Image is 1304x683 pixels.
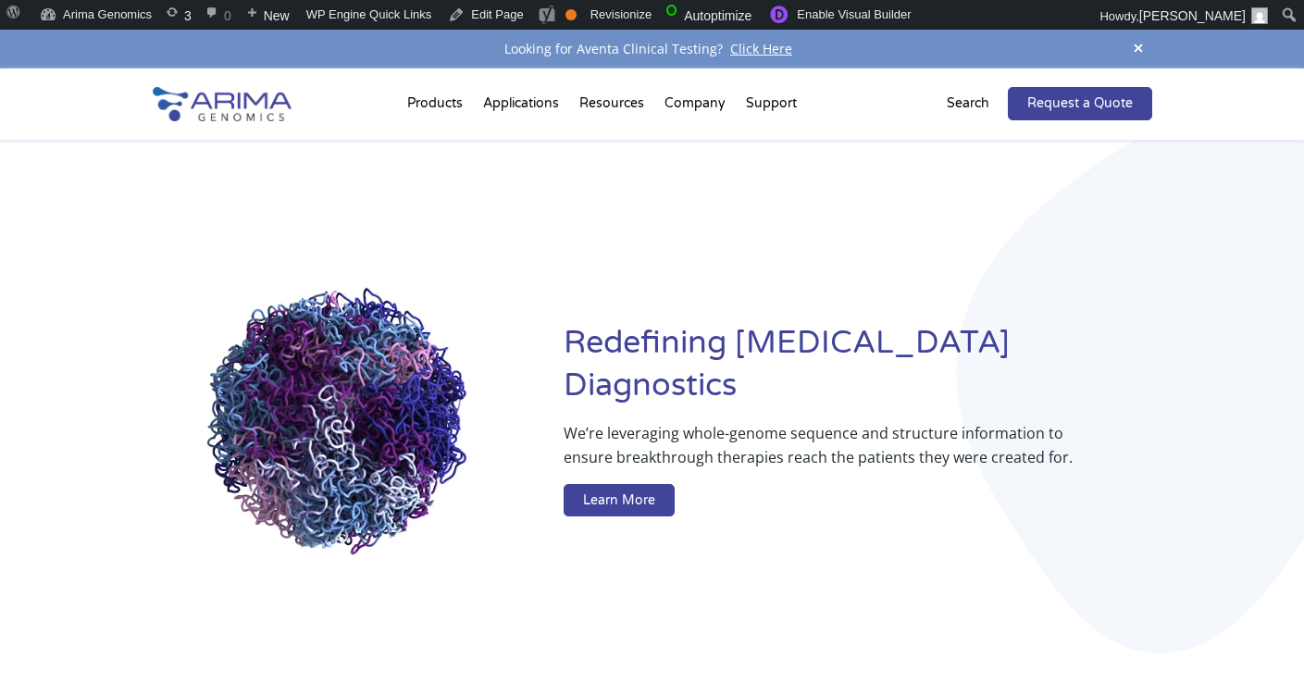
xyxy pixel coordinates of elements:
img: Arima-Genomics-logo [153,87,292,121]
a: Learn More [564,484,675,517]
h1: Redefining [MEDICAL_DATA] Diagnostics [564,322,1151,421]
p: Search [947,92,989,116]
a: Click Here [723,40,800,57]
div: Looking for Aventa Clinical Testing? [153,37,1152,61]
p: We’re leveraging whole-genome sequence and structure information to ensure breakthrough therapies... [564,421,1077,484]
iframe: Chat Widget [1211,594,1304,683]
div: OK [565,9,577,20]
a: Request a Quote [1008,87,1152,120]
span: [PERSON_NAME] [1139,8,1246,23]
